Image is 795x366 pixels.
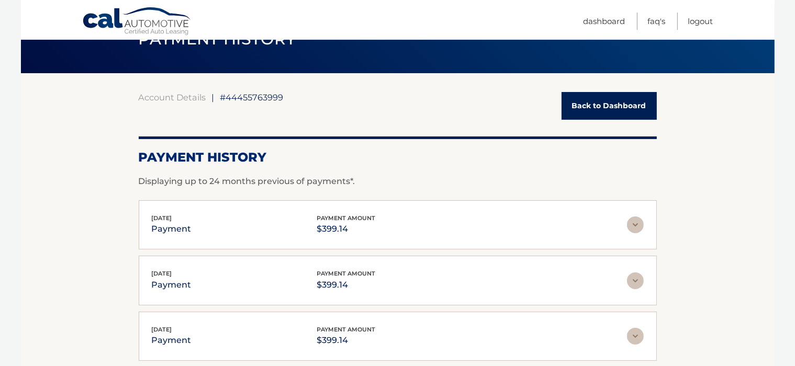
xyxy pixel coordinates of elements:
[317,214,376,222] span: payment amount
[317,278,376,292] p: $399.14
[627,272,644,289] img: accordion-rest.svg
[152,222,192,236] p: payment
[562,92,657,120] a: Back to Dashboard
[152,326,172,333] span: [DATE]
[688,13,713,30] a: Logout
[152,270,172,277] span: [DATE]
[82,7,192,37] a: Cal Automotive
[139,92,206,102] a: Account Details
[139,150,657,165] h2: Payment History
[317,333,376,348] p: $399.14
[152,214,172,222] span: [DATE]
[584,13,625,30] a: Dashboard
[317,270,376,277] span: payment amount
[139,175,657,188] p: Displaying up to 24 months previous of payments*.
[648,13,666,30] a: FAQ's
[317,222,376,236] p: $399.14
[317,326,376,333] span: payment amount
[627,216,644,233] img: accordion-rest.svg
[627,328,644,345] img: accordion-rest.svg
[220,92,284,102] span: #44455763999
[212,92,215,102] span: |
[152,333,192,348] p: payment
[152,278,192,292] p: payment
